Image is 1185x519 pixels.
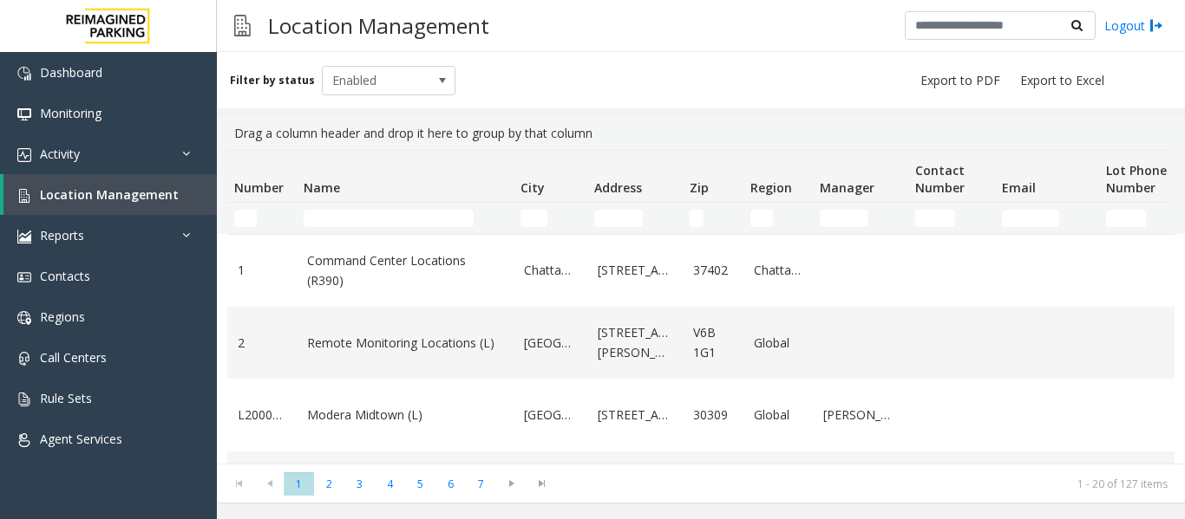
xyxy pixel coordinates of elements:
[297,203,514,234] td: Name Filter
[17,311,31,325] img: 'icon'
[227,117,1175,150] div: Drag a column header and drop it here to group by that column
[40,105,101,121] span: Monitoring
[514,203,587,234] td: City Filter
[693,323,733,362] a: V6B 1G1
[683,203,743,234] td: Zip Filter
[405,472,435,496] span: Page 5
[17,433,31,447] img: 'icon'
[598,261,672,280] a: [STREET_ADDRESS]
[40,227,84,243] span: Reports
[17,230,31,243] img: 'icon'
[323,67,429,94] span: Enabled
[524,405,577,425] a: [GEOGRAPHIC_DATA]
[594,210,643,227] input: Address Filter
[40,64,102,81] span: Dashboard
[17,148,31,162] img: 'icon'
[693,405,733,425] a: 30309
[284,472,314,496] span: Page 1
[750,179,792,196] span: Region
[307,251,503,290] a: Command Center Locations (R390)
[496,471,527,496] span: Go to the next page
[820,179,874,196] span: Manager
[913,68,1007,93] button: Export to PDF
[690,210,704,227] input: Zip Filter
[524,261,577,280] a: Chattanooga
[587,203,683,234] td: Address Filter
[435,472,466,496] span: Page 6
[1020,72,1104,89] span: Export to Excel
[567,477,1168,491] kendo-pager-info: 1 - 20 of 127 items
[17,270,31,284] img: 'icon'
[17,189,31,203] img: 'icon'
[1149,16,1163,35] img: logout
[40,146,80,162] span: Activity
[17,107,31,121] img: 'icon'
[17,352,31,366] img: 'icon'
[307,334,503,353] a: Remote Monitoring Locations (L)
[500,477,523,490] span: Go to the next page
[754,405,802,425] a: Global
[307,405,503,425] a: Modera Midtown (L)
[1106,162,1167,196] span: Lot Phone Number
[750,210,773,227] input: Region Filter
[40,308,85,325] span: Regions
[1013,68,1111,93] button: Export to Excel
[304,179,340,196] span: Name
[520,179,545,196] span: City
[314,472,344,496] span: Page 2
[217,150,1185,464] div: Data table
[995,203,1099,234] td: Email Filter
[259,4,498,47] h3: Location Management
[375,472,405,496] span: Page 4
[466,472,496,496] span: Page 7
[915,162,965,196] span: Contact Number
[234,210,257,227] input: Number Filter
[40,431,122,447] span: Agent Services
[690,179,709,196] span: Zip
[40,349,107,366] span: Call Centers
[238,334,286,353] a: 2
[238,405,286,425] a: L20000500
[40,268,90,284] span: Contacts
[908,203,995,234] td: Contact Number Filter
[598,405,672,425] a: [STREET_ADDRESS]
[598,323,672,362] a: [STREET_ADDRESS][PERSON_NAME]
[813,203,908,234] td: Manager Filter
[227,203,297,234] td: Number Filter
[230,73,315,88] label: Filter by status
[743,203,813,234] td: Region Filter
[594,179,642,196] span: Address
[1106,210,1146,227] input: Lot Phone Number Filter
[17,67,31,81] img: 'icon'
[915,210,955,227] input: Contact Number Filter
[693,261,733,280] a: 37402
[344,472,375,496] span: Page 3
[520,210,547,227] input: City Filter
[920,72,1000,89] span: Export to PDF
[304,210,474,227] input: Name Filter
[40,390,92,406] span: Rule Sets
[820,210,868,227] input: Manager Filter
[524,334,577,353] a: [GEOGRAPHIC_DATA]
[754,261,802,280] a: Chattanooga
[3,174,217,215] a: Location Management
[234,4,251,47] img: pageIcon
[40,186,179,203] span: Location Management
[530,477,553,490] span: Go to the last page
[17,392,31,406] img: 'icon'
[1002,210,1059,227] input: Email Filter
[238,261,286,280] a: 1
[754,334,802,353] a: Global
[823,405,898,425] a: [PERSON_NAME]
[527,471,557,496] span: Go to the last page
[1002,179,1036,196] span: Email
[234,179,284,196] span: Number
[1104,16,1163,35] a: Logout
